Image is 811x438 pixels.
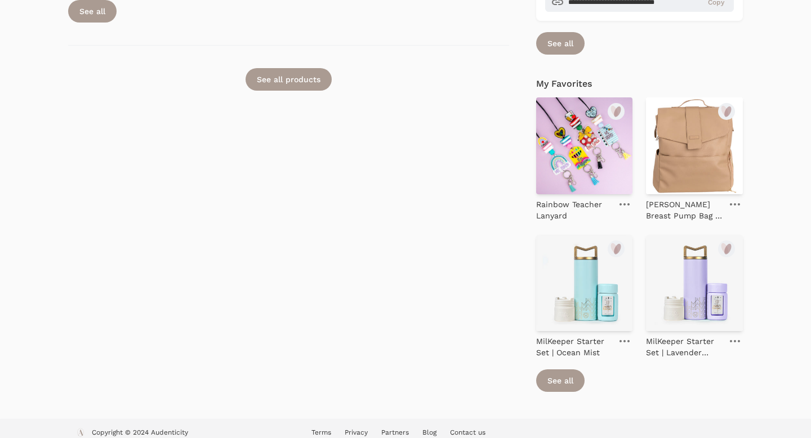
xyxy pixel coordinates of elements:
[536,77,743,91] h4: My Favorites
[646,97,743,194] img: Hallie Breast Pump Bag - Regular
[646,331,723,358] a: MilKeeper Starter Set | Lavender Fields
[246,68,332,91] a: See all products
[536,194,613,221] a: Rainbow Teacher Lanyard
[536,199,613,221] p: Rainbow Teacher Lanyard
[381,428,409,436] a: Partners
[646,336,723,358] p: MilKeeper Starter Set | Lavender Fields
[536,32,585,55] a: See all
[536,235,633,332] img: MilKeeper Starter Set | Ocean Mist
[450,428,485,436] a: Contact us
[646,235,743,332] img: MilKeeper Starter Set | Lavender Fields
[646,194,723,221] a: [PERSON_NAME] Breast Pump Bag - Regular
[536,369,585,392] a: See all
[536,331,613,358] a: MilKeeper Starter Set | Ocean Mist
[536,97,633,194] img: Rainbow Teacher Lanyard
[345,428,368,436] a: Privacy
[536,336,613,358] p: MilKeeper Starter Set | Ocean Mist
[422,428,436,436] a: Blog
[646,199,723,221] p: [PERSON_NAME] Breast Pump Bag - Regular
[311,428,331,436] a: Terms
